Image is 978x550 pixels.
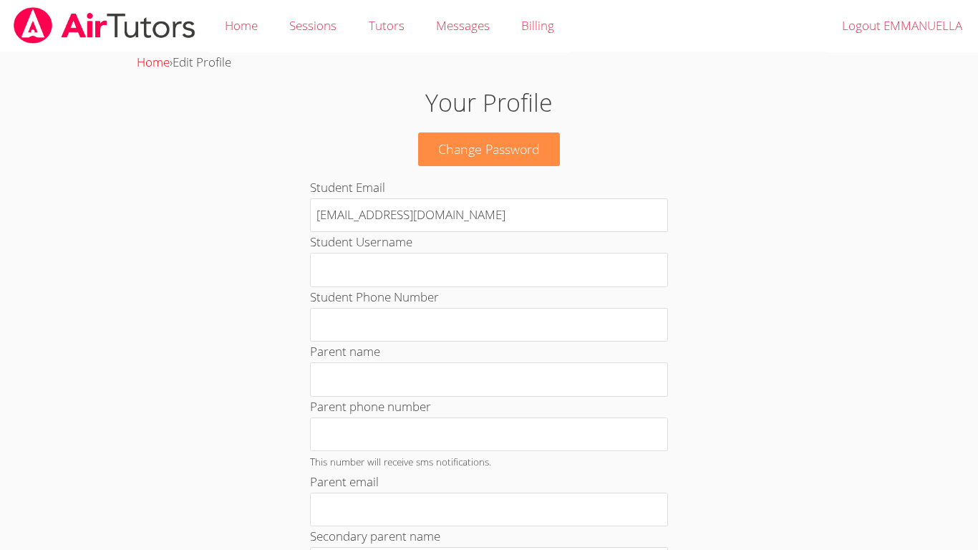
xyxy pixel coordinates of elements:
[137,52,841,73] div: ›
[310,233,412,250] label: Student Username
[310,289,439,305] label: Student Phone Number
[436,17,490,34] span: Messages
[310,343,380,360] label: Parent name
[12,7,197,44] img: airtutors_banner-c4298cdbf04f3fff15de1276eac7730deb9818008684d7c2e4769d2f7ddbe033.png
[310,455,491,468] small: This number will receive sms notifications.
[173,54,231,70] span: Edit Profile
[310,473,379,490] label: Parent email
[225,85,753,121] h1: Your Profile
[137,54,170,70] a: Home
[310,528,440,544] label: Secondary parent name
[310,398,431,415] label: Parent phone number
[310,179,385,196] label: Student Email
[418,132,560,166] a: Change Password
